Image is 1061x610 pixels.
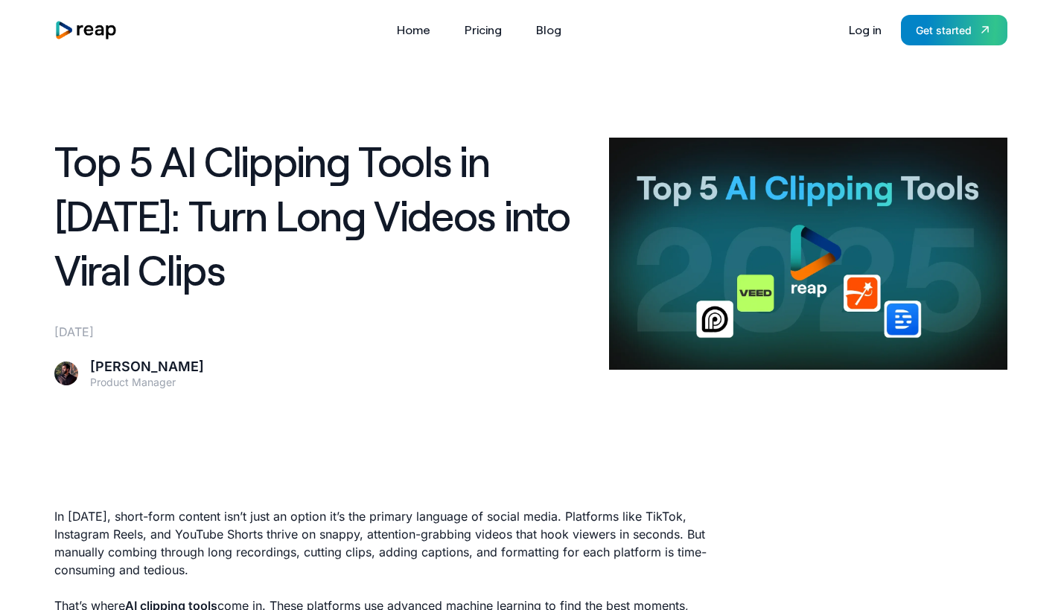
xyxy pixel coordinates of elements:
[389,18,438,42] a: Home
[841,18,889,42] a: Log in
[54,507,727,579] p: In [DATE], short-form content isn’t just an option it’s the primary language of social media. Pla...
[54,323,591,341] div: [DATE]
[901,15,1007,45] a: Get started
[54,20,118,40] img: reap logo
[90,376,204,389] div: Product Manager
[916,22,972,38] div: Get started
[457,18,509,42] a: Pricing
[54,20,118,40] a: home
[90,359,204,376] div: [PERSON_NAME]
[54,134,591,296] h1: Top 5 AI Clipping Tools in [DATE]: Turn Long Videos into Viral Clips
[529,18,569,42] a: Blog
